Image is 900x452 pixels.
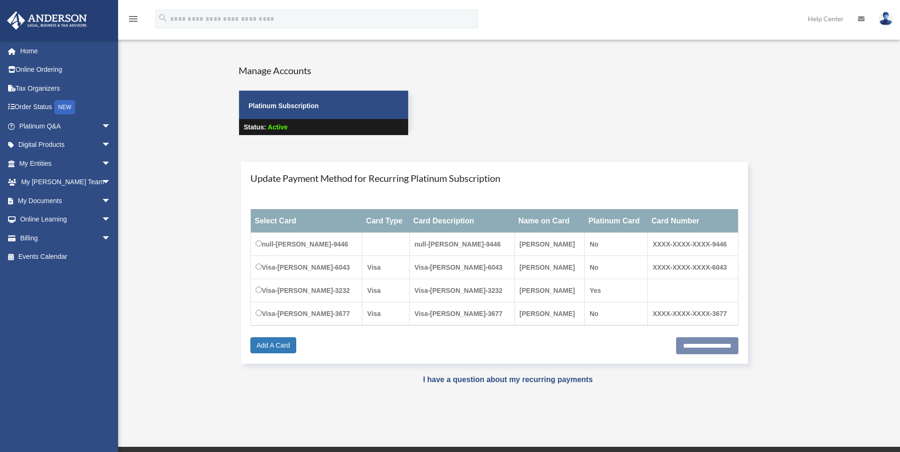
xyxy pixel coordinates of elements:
[362,279,410,302] td: Visa
[7,247,125,266] a: Events Calendar
[585,279,648,302] td: Yes
[7,191,125,210] a: My Documentsarrow_drop_down
[410,302,514,325] td: Visa-[PERSON_NAME]-3677
[648,209,738,232] th: Card Number
[239,64,409,77] h4: Manage Accounts
[250,171,738,185] h4: Update Payment Method for Recurring Platinum Subscription
[585,256,648,279] td: No
[158,13,168,23] i: search
[362,302,410,325] td: Visa
[128,17,139,25] a: menu
[102,136,120,155] span: arrow_drop_down
[268,123,288,131] span: Active
[7,173,125,192] a: My [PERSON_NAME] Teamarrow_drop_down
[251,302,362,325] td: Visa-[PERSON_NAME]-3677
[251,256,362,279] td: Visa-[PERSON_NAME]-6043
[514,209,584,232] th: Name on Card
[7,42,125,60] a: Home
[585,302,648,325] td: No
[249,102,319,110] strong: Platinum Subscription
[54,100,75,114] div: NEW
[648,302,738,325] td: XXXX-XXXX-XXXX-3677
[4,11,90,30] img: Anderson Advisors Platinum Portal
[7,136,125,154] a: Digital Productsarrow_drop_down
[585,209,648,232] th: Platinum Card
[251,209,362,232] th: Select Card
[7,229,125,247] a: Billingarrow_drop_down
[7,117,125,136] a: Platinum Q&Aarrow_drop_down
[514,302,584,325] td: [PERSON_NAME]
[7,60,125,79] a: Online Ordering
[251,232,362,256] td: null-[PERSON_NAME]-9446
[7,210,125,229] a: Online Learningarrow_drop_down
[7,154,125,173] a: My Entitiesarrow_drop_down
[423,375,592,384] a: I have a question about my recurring payments
[102,229,120,248] span: arrow_drop_down
[410,279,514,302] td: Visa-[PERSON_NAME]-3232
[879,12,893,26] img: User Pic
[7,98,125,117] a: Order StatusNEW
[648,232,738,256] td: XXXX-XXXX-XXXX-9446
[244,123,266,131] strong: Status:
[7,79,125,98] a: Tax Organizers
[102,117,120,136] span: arrow_drop_down
[362,209,410,232] th: Card Type
[250,337,296,353] a: Add A Card
[102,191,120,211] span: arrow_drop_down
[648,256,738,279] td: XXXX-XXXX-XXXX-6043
[514,279,584,302] td: [PERSON_NAME]
[362,256,410,279] td: Visa
[514,256,584,279] td: [PERSON_NAME]
[514,232,584,256] td: [PERSON_NAME]
[102,154,120,173] span: arrow_drop_down
[251,279,362,302] td: Visa-[PERSON_NAME]-3232
[410,232,514,256] td: null-[PERSON_NAME]-9446
[410,256,514,279] td: Visa-[PERSON_NAME]-6043
[410,209,514,232] th: Card Description
[128,13,139,25] i: menu
[102,210,120,230] span: arrow_drop_down
[585,232,648,256] td: No
[102,173,120,192] span: arrow_drop_down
